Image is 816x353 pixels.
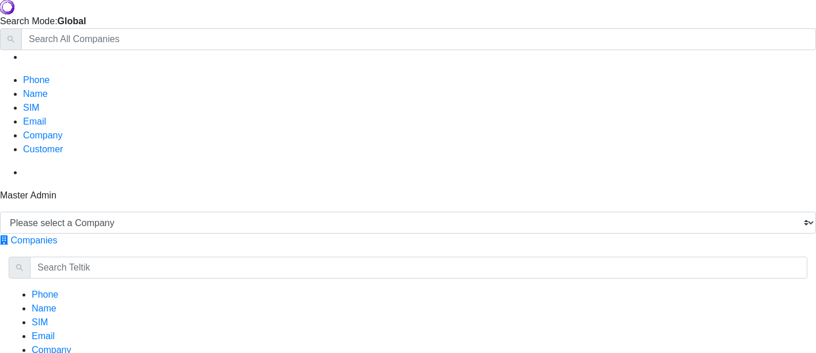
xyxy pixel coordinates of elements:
[10,235,57,245] span: Companies
[30,257,807,279] input: Search Teltik
[23,117,46,126] a: Email
[23,130,62,140] a: Company
[32,303,56,313] a: Name
[32,290,58,299] a: Phone
[58,16,86,26] strong: Global
[23,144,63,154] a: Customer
[21,28,816,50] input: Search All Companies
[32,331,55,341] a: Email
[23,103,39,112] a: SIM
[32,317,48,327] a: SIM
[23,75,50,85] a: Phone
[23,89,48,99] a: Name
